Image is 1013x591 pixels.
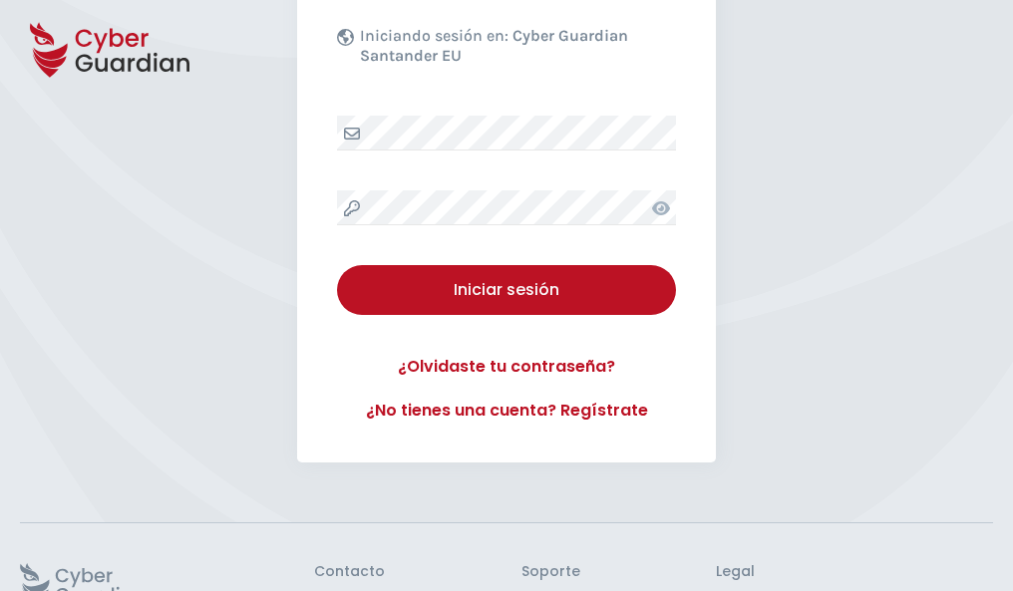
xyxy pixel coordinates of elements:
a: ¿Olvidaste tu contraseña? [337,355,676,379]
h3: Soporte [521,563,580,581]
button: Iniciar sesión [337,265,676,315]
h3: Contacto [314,563,385,581]
a: ¿No tienes una cuenta? Regístrate [337,399,676,423]
h3: Legal [716,563,993,581]
div: Iniciar sesión [352,278,661,302]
